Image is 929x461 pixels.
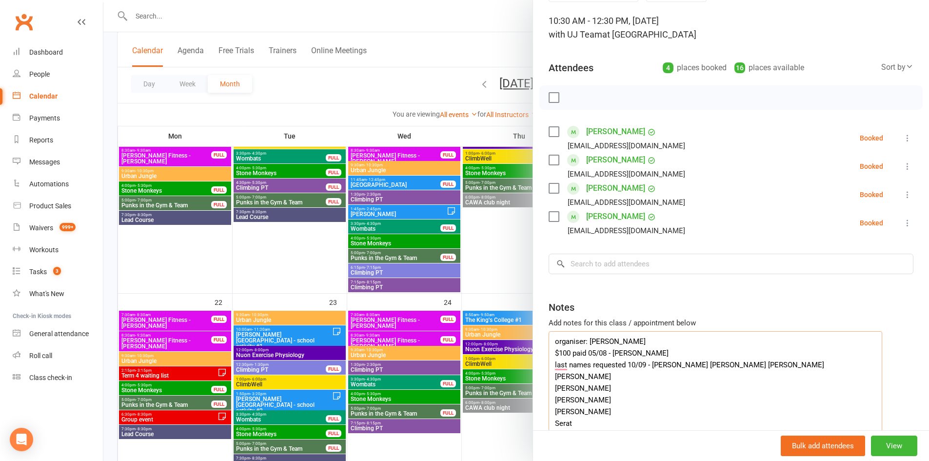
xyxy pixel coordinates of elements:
div: places booked [663,61,727,75]
a: General attendance kiosk mode [13,323,103,345]
div: [EMAIL_ADDRESS][DOMAIN_NAME] [568,168,685,180]
a: Waivers 999+ [13,217,103,239]
button: Bulk add attendees [781,436,865,456]
div: Product Sales [29,202,71,210]
div: Attendees [549,61,593,75]
a: People [13,63,103,85]
span: with UJ Team [549,29,602,40]
div: Booked [860,163,883,170]
div: 4 [663,62,673,73]
a: Workouts [13,239,103,261]
div: Waivers [29,224,53,232]
a: [PERSON_NAME] [586,209,645,224]
div: Add notes for this class / appointment below [549,317,913,329]
div: What's New [29,290,64,298]
div: Workouts [29,246,59,254]
a: Clubworx [12,10,36,34]
div: Automations [29,180,69,188]
button: View [871,436,917,456]
div: Open Intercom Messenger [10,428,33,451]
a: [PERSON_NAME] [586,180,645,196]
div: Dashboard [29,48,63,56]
a: Calendar [13,85,103,107]
div: [EMAIL_ADDRESS][DOMAIN_NAME] [568,224,685,237]
a: Product Sales [13,195,103,217]
div: Calendar [29,92,58,100]
div: Notes [549,301,574,314]
a: Class kiosk mode [13,367,103,389]
a: Payments [13,107,103,129]
div: Tasks [29,268,47,276]
a: What's New [13,283,103,305]
div: 16 [734,62,745,73]
div: Class check-in [29,374,72,381]
div: Sort by [881,61,913,74]
div: places available [734,61,804,75]
div: Booked [860,135,883,141]
a: Messages [13,151,103,173]
div: 10:30 AM - 12:30 PM, [DATE] [549,14,913,41]
a: Automations [13,173,103,195]
a: [PERSON_NAME] [586,124,645,140]
a: [PERSON_NAME] [586,152,645,168]
a: Tasks 3 [13,261,103,283]
div: Payments [29,114,60,122]
input: Search to add attendees [549,254,913,274]
div: General attendance [29,330,89,338]
div: People [29,70,50,78]
div: Booked [860,191,883,198]
div: [EMAIL_ADDRESS][DOMAIN_NAME] [568,196,685,209]
div: Reports [29,136,53,144]
span: at [GEOGRAPHIC_DATA] [602,29,696,40]
span: 999+ [59,223,76,231]
div: Roll call [29,352,52,360]
div: Messages [29,158,60,166]
a: Roll call [13,345,103,367]
div: Booked [860,220,883,226]
span: 3 [53,267,61,275]
a: Dashboard [13,41,103,63]
div: [EMAIL_ADDRESS][DOMAIN_NAME] [568,140,685,152]
a: Reports [13,129,103,151]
